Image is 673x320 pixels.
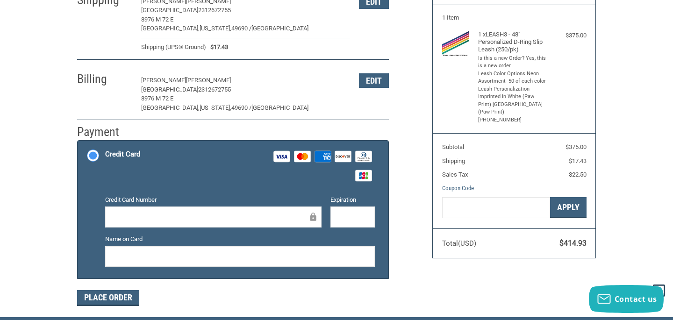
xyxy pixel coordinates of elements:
span: $17.43 [569,157,587,164]
label: Expiration [330,195,375,205]
span: [GEOGRAPHIC_DATA] [141,7,198,14]
span: Subtotal [442,143,464,150]
span: 49690 / [231,25,251,32]
button: Edit [359,73,389,88]
span: 8976 M 72 E [141,95,173,102]
h4: 1 x LEASH3 - 48" Personalized D-Ring Slip Leash (250/pk) [478,31,548,54]
span: $17.43 [206,43,229,52]
li: Leash Color Options Neon Assortment- 50 of each color [478,70,548,85]
h2: Billing [77,71,132,87]
span: Contact us [615,294,657,304]
span: [US_STATE], [200,104,231,111]
span: 2312672755 [198,86,231,93]
span: [GEOGRAPHIC_DATA], [141,25,200,32]
span: Shipping (UPS® Ground) [141,43,206,52]
h3: 1 Item [442,14,587,21]
li: Leash Personalization Imprinted In White (Paw Print) [GEOGRAPHIC_DATA] (Paw Print) [PHONE_NUMBER] [478,85,548,124]
a: Coupon Code [442,185,474,192]
span: 8976 M 72 E [141,16,173,23]
button: Apply [550,197,587,218]
span: [US_STATE], [200,25,231,32]
span: [GEOGRAPHIC_DATA] [251,25,308,32]
span: [PERSON_NAME] [141,77,186,84]
h2: Payment [77,124,132,140]
div: Credit Card [105,147,140,162]
li: Is this a new Order? Yes, this is a new order. [478,55,548,70]
span: 49690 / [231,104,251,111]
span: [GEOGRAPHIC_DATA], [141,104,200,111]
span: [PERSON_NAME] [186,77,231,84]
span: [GEOGRAPHIC_DATA] [141,86,198,93]
button: Place Order [77,290,139,306]
button: Contact us [589,285,664,313]
div: $375.00 [550,31,586,40]
span: Total (USD) [442,239,476,248]
input: Gift Certificate or Coupon Code [442,197,550,218]
span: [GEOGRAPHIC_DATA] [251,104,308,111]
label: Credit Card Number [105,195,322,205]
span: Sales Tax [442,171,468,178]
label: Name on Card [105,235,375,244]
span: $375.00 [566,143,587,150]
span: $22.50 [569,171,587,178]
span: $414.93 [559,239,587,248]
span: 2312672755 [198,7,231,14]
span: Shipping [442,157,465,164]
